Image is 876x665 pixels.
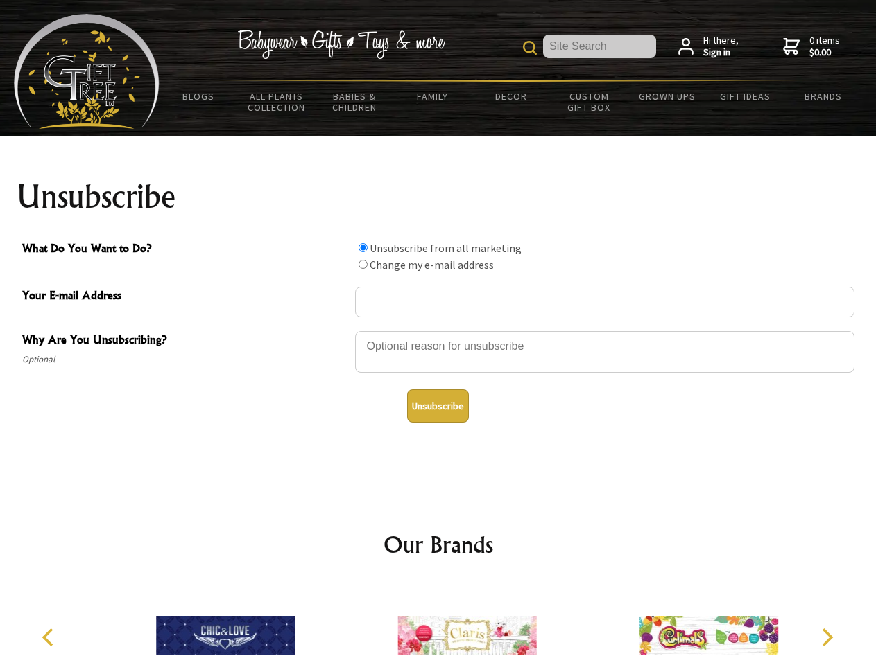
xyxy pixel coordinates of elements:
label: Unsubscribe from all marketing [370,241,522,255]
span: Why Are You Unsubscribing? [22,331,348,351]
a: Grown Ups [628,82,706,111]
input: What Do You Want to Do? [359,243,368,252]
button: Previous [35,622,65,653]
span: What Do You Want to Do? [22,240,348,260]
img: Babywear - Gifts - Toys & more [237,30,445,59]
input: Site Search [543,35,656,58]
a: Babies & Children [316,82,394,122]
input: Your E-mail Address [355,287,854,317]
span: Hi there, [703,35,739,59]
input: What Do You Want to Do? [359,260,368,269]
img: Babyware - Gifts - Toys and more... [14,14,160,129]
h1: Unsubscribe [17,180,860,213]
a: BLOGS [160,82,238,111]
label: Change my e-mail address [370,258,494,272]
button: Unsubscribe [407,389,469,423]
a: Custom Gift Box [550,82,628,122]
strong: Sign in [703,46,739,59]
a: Family [394,82,472,111]
a: 0 items$0.00 [783,35,840,59]
span: Your E-mail Address [22,287,348,307]
a: Gift Ideas [706,82,784,111]
span: Optional [22,351,348,368]
span: 0 items [809,34,840,59]
a: All Plants Collection [238,82,316,122]
a: Decor [472,82,550,111]
textarea: Why Are You Unsubscribing? [355,331,854,373]
a: Brands [784,82,863,111]
img: product search [523,41,537,55]
a: Hi there,Sign in [678,35,739,59]
strong: $0.00 [809,46,840,59]
h2: Our Brands [28,528,849,561]
button: Next [811,622,842,653]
